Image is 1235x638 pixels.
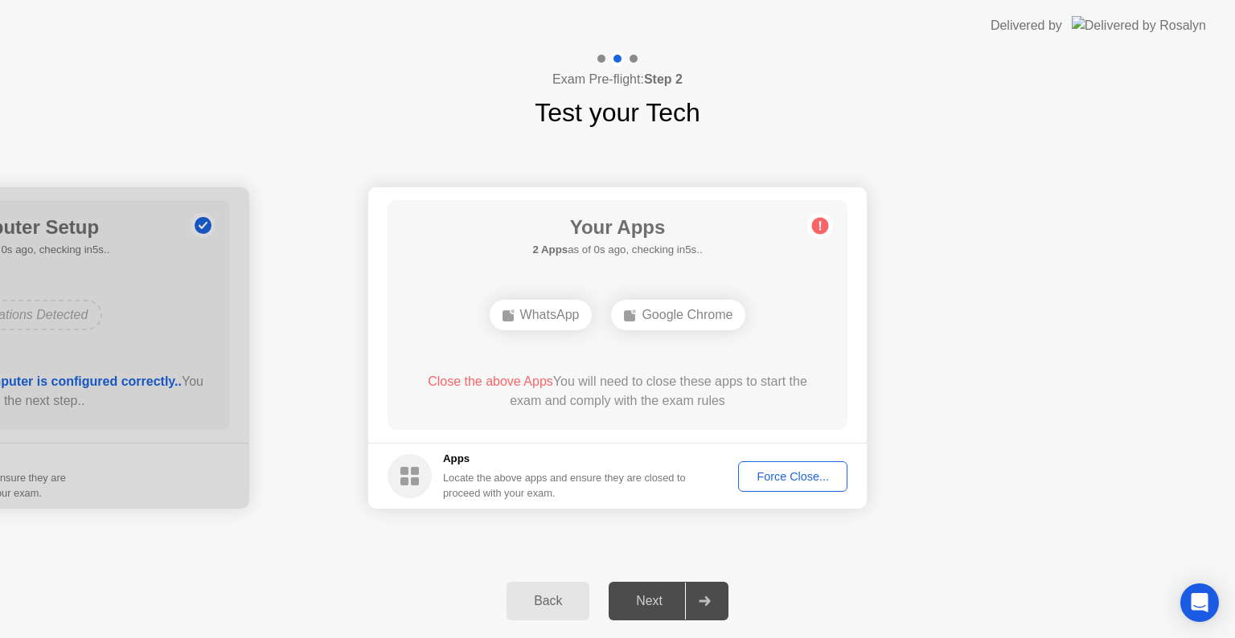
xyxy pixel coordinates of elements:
div: Force Close... [744,470,842,483]
button: Force Close... [738,461,847,492]
span: Close the above Apps [428,374,553,388]
button: Back [507,582,589,620]
h5: as of 0s ago, checking in5s.. [532,242,702,258]
img: Delivered by Rosalyn [1072,16,1206,35]
button: Next [609,582,728,620]
b: 2 Apps [532,243,568,256]
h4: Exam Pre-flight: [552,70,683,89]
div: Locate the above apps and ensure they are closed to proceed with your exam. [443,470,687,501]
div: Delivered by [991,16,1062,35]
h1: Your Apps [532,213,702,242]
div: Google Chrome [611,300,745,330]
h5: Apps [443,451,687,467]
div: Open Intercom Messenger [1180,583,1219,622]
div: Next [613,594,685,608]
div: Back [511,594,585,608]
div: WhatsApp [490,300,593,330]
b: Step 2 [644,72,683,86]
div: You will need to close these apps to start the exam and comply with the exam rules [411,372,825,411]
h1: Test your Tech [535,93,700,132]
